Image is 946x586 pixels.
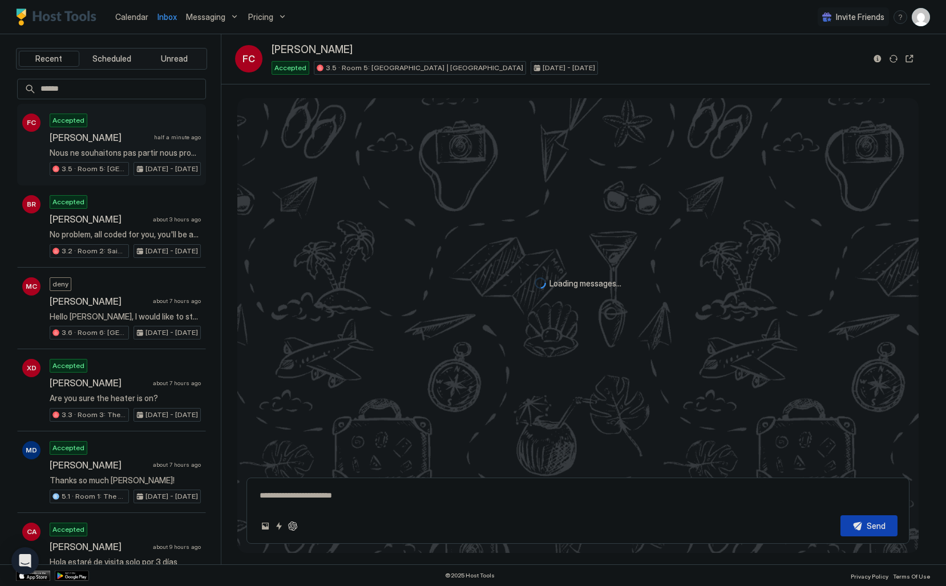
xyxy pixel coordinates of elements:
button: Recent [19,51,79,67]
span: half a minute ago [154,134,201,141]
span: Are you sure the heater is on? [50,393,201,403]
button: Open reservation [903,52,916,66]
a: Host Tools Logo [16,9,102,26]
span: FC [242,52,255,66]
span: Privacy Policy [851,573,888,580]
button: Sync reservation [887,52,900,66]
span: 3.5 · Room 5: [GEOGRAPHIC_DATA] | [GEOGRAPHIC_DATA] [326,63,523,73]
button: Send [840,515,898,536]
div: menu [894,10,907,24]
span: deny [52,279,68,289]
span: XD [27,363,37,373]
span: Accepted [52,115,84,126]
span: MC [26,281,37,292]
button: Reservation information [871,52,884,66]
span: Inbox [157,12,177,22]
span: [DATE] - [DATE] [543,63,595,73]
span: Accepted [52,443,84,453]
span: [DATE] - [DATE] [145,246,198,256]
span: 3.6 · Room 6: [GEOGRAPHIC_DATA] | Loft room | [GEOGRAPHIC_DATA] [62,328,126,338]
span: [DATE] - [DATE] [145,491,198,502]
span: Accepted [52,361,84,371]
span: Accepted [274,63,306,73]
div: loading [535,277,546,289]
span: about 3 hours ago [153,216,201,223]
button: Upload image [258,519,272,533]
span: © 2025 Host Tools [445,572,495,579]
a: Privacy Policy [851,569,888,581]
span: Calendar [115,12,148,22]
span: FC [27,118,36,128]
span: about 9 hours ago [153,543,201,551]
a: Calendar [115,11,148,23]
span: about 7 hours ago [153,379,201,387]
span: [PERSON_NAME] [50,377,148,389]
div: Send [867,520,886,532]
span: Loading messages... [549,278,621,289]
a: Inbox [157,11,177,23]
button: Unread [144,51,204,67]
button: Scheduled [82,51,142,67]
span: 3.3 · Room 3: The V&A | Master bedroom | [GEOGRAPHIC_DATA] [62,410,126,420]
span: [PERSON_NAME] [50,296,148,307]
span: [PERSON_NAME] [50,132,149,143]
span: Hola estaré de visita solo por 3 días [50,557,201,567]
span: about 7 hours ago [153,297,201,305]
span: MD [26,445,37,455]
input: Input Field [36,79,205,99]
span: BR [27,199,36,209]
span: Messaging [186,12,225,22]
button: Quick reply [272,519,286,533]
span: Invite Friends [836,12,884,22]
div: User profile [912,8,930,26]
span: 3.5 · Room 5: [GEOGRAPHIC_DATA] | [GEOGRAPHIC_DATA] [62,164,126,174]
a: App Store [16,571,50,581]
span: about 7 hours ago [153,461,201,468]
span: [DATE] - [DATE] [145,410,198,420]
span: Thanks so much [PERSON_NAME]! [50,475,201,486]
span: Recent [35,54,62,64]
div: tab-group [16,48,207,70]
a: Terms Of Use [893,569,930,581]
span: [PERSON_NAME] [272,43,353,56]
span: Pricing [248,12,273,22]
span: Hello [PERSON_NAME], I would like to stay at the accommodation you offer. We would be two people,... [50,312,201,322]
span: No problem, all coded for you, you'll be able to enter as early as you like. [50,229,201,240]
span: [DATE] - [DATE] [145,328,198,338]
span: Scheduled [92,54,131,64]
span: Nous ne souhaitons pas partir nous promener en laissant la chambre ouverte, ni nous balader avec ... [50,148,201,158]
span: 5.1 · Room 1: The Sixties | Ground floor | [GEOGRAPHIC_DATA] [62,491,126,502]
span: Accepted [52,197,84,207]
span: Terms Of Use [893,573,930,580]
span: [PERSON_NAME] [50,213,148,225]
span: Unread [161,54,188,64]
span: Accepted [52,524,84,535]
a: Google Play Store [55,571,89,581]
div: Open Intercom Messenger [11,547,39,575]
span: [PERSON_NAME] [50,459,148,471]
span: [DATE] - [DATE] [145,164,198,174]
span: 3.2 · Room 2: Sainsbury's | Ground Floor | [GEOGRAPHIC_DATA] [62,246,126,256]
span: [PERSON_NAME] [50,541,148,552]
span: CA [27,527,37,537]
